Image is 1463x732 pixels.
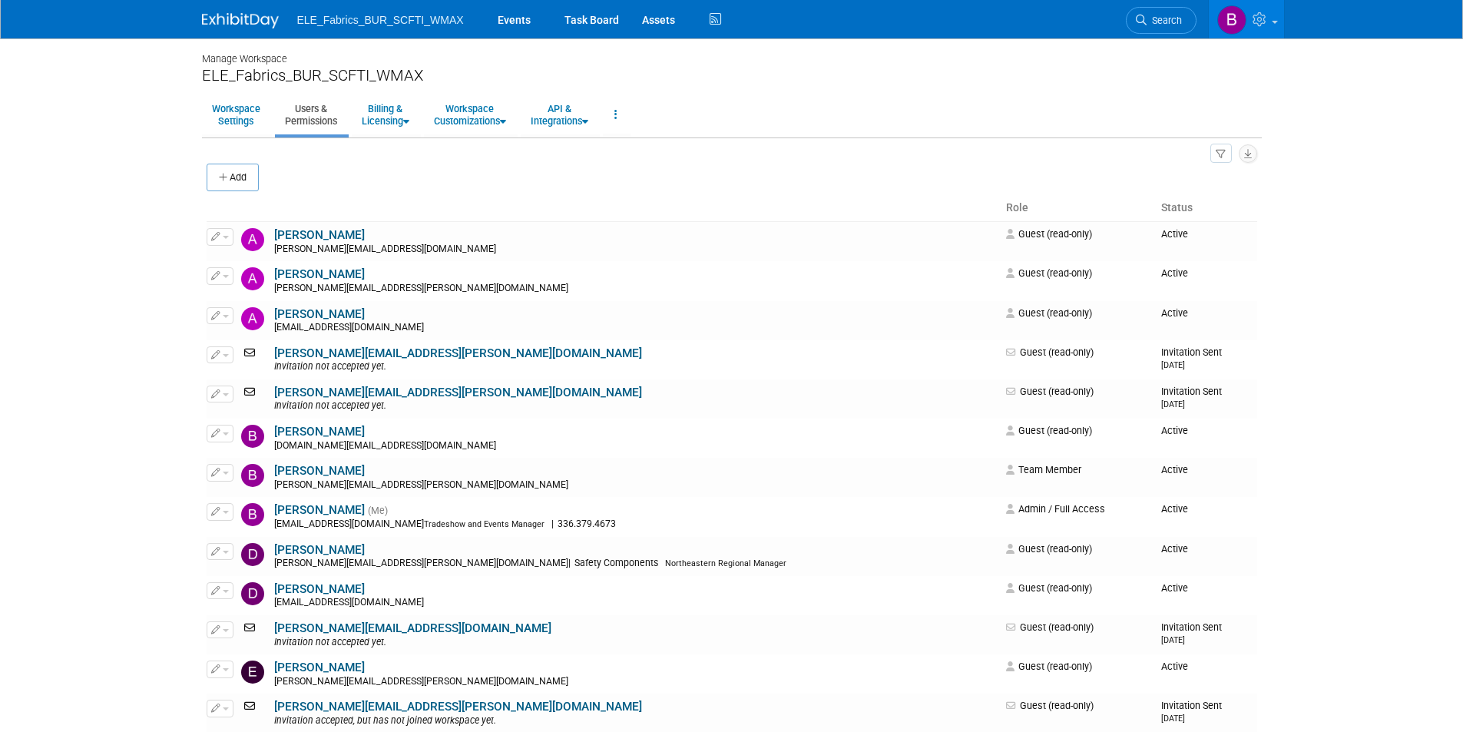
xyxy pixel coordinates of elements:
[1161,635,1185,645] small: [DATE]
[274,661,365,674] a: [PERSON_NAME]
[274,267,365,281] a: [PERSON_NAME]
[424,519,544,529] span: Tradeshow and Events Manager
[274,479,997,492] div: [PERSON_NAME][EMAIL_ADDRESS][PERSON_NAME][DOMAIN_NAME]
[554,518,621,529] span: 336.379.4673
[551,518,554,529] span: |
[275,96,347,134] a: Users &Permissions
[274,464,365,478] a: [PERSON_NAME]
[1161,307,1188,319] span: Active
[274,700,642,714] a: [PERSON_NAME][EMAIL_ADDRESS][PERSON_NAME][DOMAIN_NAME]
[274,582,365,596] a: [PERSON_NAME]
[1161,464,1188,475] span: Active
[241,228,264,251] img: Amanda Frisbee
[1006,386,1094,397] span: Guest (read-only)
[1006,464,1081,475] span: Team Member
[274,621,551,635] a: [PERSON_NAME][EMAIL_ADDRESS][DOMAIN_NAME]
[1161,621,1222,645] span: Invitation Sent
[274,503,365,517] a: [PERSON_NAME]
[1006,700,1094,711] span: Guest (read-only)
[1006,543,1092,555] span: Guest (read-only)
[241,267,264,290] img: Andrew Hicks
[1161,503,1188,515] span: Active
[241,307,264,330] img: Angus Roberts
[1161,360,1185,370] small: [DATE]
[274,307,365,321] a: [PERSON_NAME]
[1161,582,1188,594] span: Active
[1161,399,1185,409] small: [DATE]
[274,400,997,412] div: Invitation not accepted yet.
[1006,346,1094,358] span: Guest (read-only)
[1161,346,1222,370] span: Invitation Sent
[424,96,516,134] a: WorkspaceCustomizations
[1217,5,1246,35] img: Brystol Cheek
[352,96,419,134] a: Billing &Licensing
[274,558,997,570] div: [PERSON_NAME][EMAIL_ADDRESS][PERSON_NAME][DOMAIN_NAME]
[1126,7,1197,34] a: Search
[241,503,264,526] img: Brystol Cheek
[274,597,997,609] div: [EMAIL_ADDRESS][DOMAIN_NAME]
[1161,228,1188,240] span: Active
[241,582,264,605] img: Darren O'Loughlin
[1006,228,1092,240] span: Guest (read-only)
[1006,503,1105,515] span: Admin / Full Access
[1006,621,1094,633] span: Guest (read-only)
[241,464,264,487] img: Bryan Bolden
[1155,195,1256,221] th: Status
[1006,267,1092,279] span: Guest (read-only)
[1147,15,1182,26] span: Search
[368,505,388,516] span: (Me)
[274,440,997,452] div: [DOMAIN_NAME][EMAIL_ADDRESS][DOMAIN_NAME]
[241,661,264,684] img: Eric Coble
[274,425,365,439] a: [PERSON_NAME]
[202,66,1262,85] div: ELE_Fabrics_BUR_SCFTI_WMAX
[207,164,259,191] button: Add
[1161,661,1188,672] span: Active
[297,14,464,26] span: ELE_Fabrics_BUR_SCFTI_WMAX
[202,96,270,134] a: WorkspaceSettings
[274,518,997,531] div: [EMAIL_ADDRESS][DOMAIN_NAME]
[571,558,663,568] span: Safety Components
[274,228,365,242] a: [PERSON_NAME]
[1006,425,1092,436] span: Guest (read-only)
[1006,307,1092,319] span: Guest (read-only)
[274,283,997,295] div: [PERSON_NAME][EMAIL_ADDRESS][PERSON_NAME][DOMAIN_NAME]
[1161,700,1222,724] span: Invitation Sent
[1161,386,1222,409] span: Invitation Sent
[202,38,1262,66] div: Manage Workspace
[1161,714,1185,724] small: [DATE]
[274,361,997,373] div: Invitation not accepted yet.
[274,243,997,256] div: [PERSON_NAME][EMAIL_ADDRESS][DOMAIN_NAME]
[274,386,642,399] a: [PERSON_NAME][EMAIL_ADDRESS][PERSON_NAME][DOMAIN_NAME]
[241,425,264,448] img: Bill Black
[274,637,997,649] div: Invitation not accepted yet.
[1006,582,1092,594] span: Guest (read-only)
[202,13,279,28] img: ExhibitDay
[274,715,997,727] div: Invitation accepted, but has not joined workspace yet.
[1161,543,1188,555] span: Active
[1161,425,1188,436] span: Active
[521,96,598,134] a: API &Integrations
[274,543,365,557] a: [PERSON_NAME]
[665,558,786,568] span: Northeastern Regional Manager
[568,558,571,568] span: |
[274,676,997,688] div: [PERSON_NAME][EMAIL_ADDRESS][PERSON_NAME][DOMAIN_NAME]
[1000,195,1155,221] th: Role
[1006,661,1092,672] span: Guest (read-only)
[241,543,264,566] img: Danny Doyle
[274,346,642,360] a: [PERSON_NAME][EMAIL_ADDRESS][PERSON_NAME][DOMAIN_NAME]
[274,322,997,334] div: [EMAIL_ADDRESS][DOMAIN_NAME]
[1161,267,1188,279] span: Active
